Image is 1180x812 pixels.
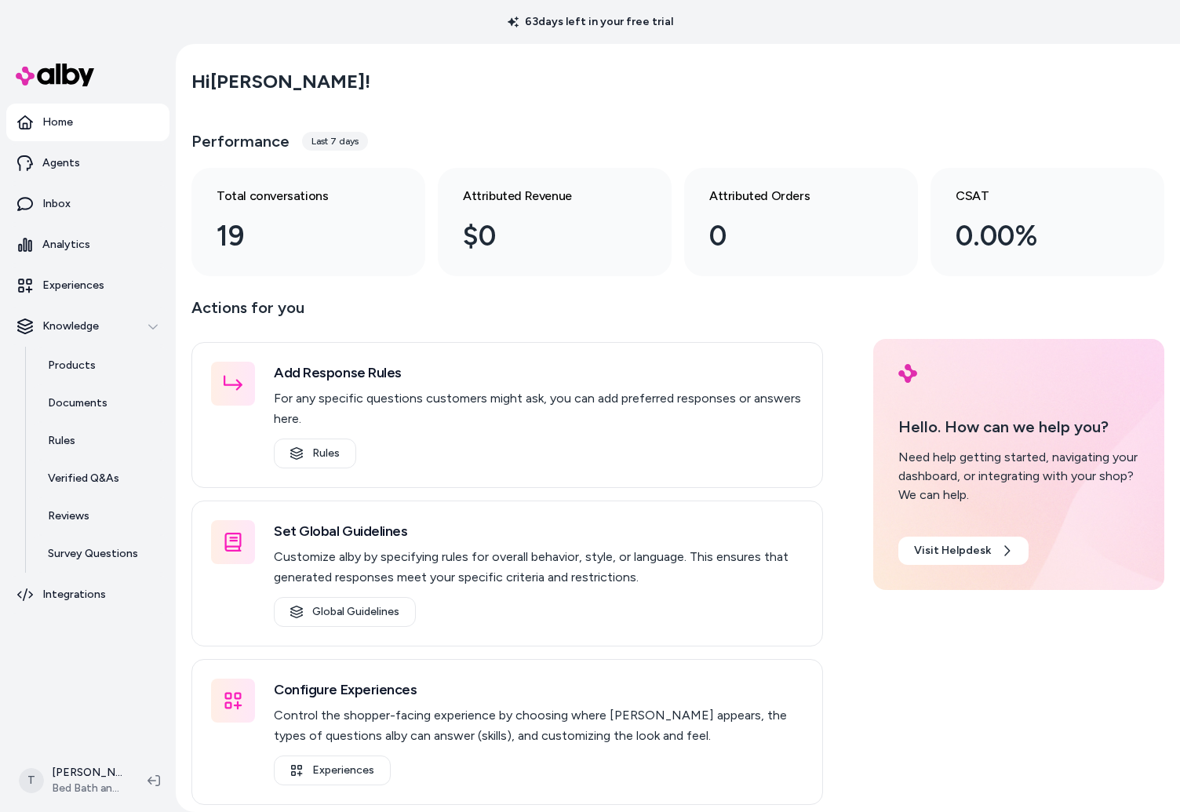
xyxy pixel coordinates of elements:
[32,384,169,422] a: Documents
[32,535,169,573] a: Survey Questions
[898,415,1139,439] p: Hello. How can we help you?
[274,439,356,468] a: Rules
[52,781,122,796] span: Bed Bath and Beyond
[42,237,90,253] p: Analytics
[48,358,96,373] p: Products
[6,185,169,223] a: Inbox
[274,388,803,429] p: For any specific questions customers might ask, you can add preferred responses or answers here.
[16,64,94,86] img: alby Logo
[274,547,803,588] p: Customize alby by specifying rules for overall behavior, style, or language. This ensures that ge...
[709,187,868,206] h3: Attributed Orders
[42,115,73,130] p: Home
[191,295,823,333] p: Actions for you
[956,187,1114,206] h3: CSAT
[48,508,89,524] p: Reviews
[32,347,169,384] a: Products
[463,215,621,257] div: $0
[956,215,1114,257] div: 0.00%
[274,679,803,701] h3: Configure Experiences
[191,168,425,276] a: Total conversations 19
[6,308,169,345] button: Knowledge
[9,756,135,806] button: T[PERSON_NAME]Bed Bath and Beyond
[42,278,104,293] p: Experiences
[684,168,918,276] a: Attributed Orders 0
[498,14,683,30] p: 63 days left in your free trial
[217,187,375,206] h3: Total conversations
[191,130,290,152] h3: Performance
[438,168,672,276] a: Attributed Revenue $0
[463,187,621,206] h3: Attributed Revenue
[302,132,368,151] div: Last 7 days
[217,215,375,257] div: 19
[6,144,169,182] a: Agents
[6,267,169,304] a: Experiences
[274,362,803,384] h3: Add Response Rules
[42,196,71,212] p: Inbox
[274,705,803,746] p: Control the shopper-facing experience by choosing where [PERSON_NAME] appears, the types of quest...
[42,587,106,603] p: Integrations
[274,597,416,627] a: Global Guidelines
[32,497,169,535] a: Reviews
[898,448,1139,504] div: Need help getting started, navigating your dashboard, or integrating with your shop? We can help.
[52,765,122,781] p: [PERSON_NAME]
[6,226,169,264] a: Analytics
[48,395,107,411] p: Documents
[42,155,80,171] p: Agents
[898,364,917,383] img: alby Logo
[6,576,169,614] a: Integrations
[48,471,119,486] p: Verified Q&As
[898,537,1029,565] a: Visit Helpdesk
[274,520,803,542] h3: Set Global Guidelines
[274,756,391,785] a: Experiences
[32,422,169,460] a: Rules
[32,460,169,497] a: Verified Q&As
[48,546,138,562] p: Survey Questions
[48,433,75,449] p: Rules
[19,768,44,793] span: T
[191,70,370,93] h2: Hi [PERSON_NAME] !
[709,215,868,257] div: 0
[931,168,1164,276] a: CSAT 0.00%
[42,319,99,334] p: Knowledge
[6,104,169,141] a: Home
